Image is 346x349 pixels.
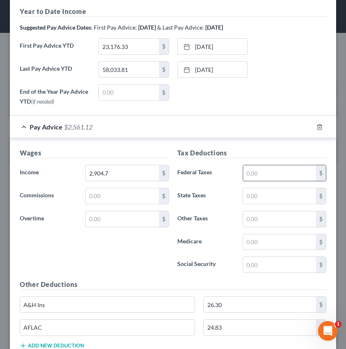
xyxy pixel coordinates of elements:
input: 0.00 [86,211,158,227]
input: 0.00 [99,85,158,100]
div: $ [159,165,169,181]
input: 0.00 [204,320,316,335]
div: $ [159,211,169,227]
input: 0.00 [86,188,158,204]
span: 1 [335,321,341,328]
div: $ [159,62,169,77]
input: 0.00 [99,39,158,54]
label: Social Security [173,257,239,273]
input: 0.00 [243,165,316,181]
a: [DATE] [178,39,247,54]
h5: Other Deductions [20,280,326,290]
input: 0.00 [243,188,316,204]
span: Pay Advice [30,123,63,131]
h5: Wages [20,148,169,158]
strong: [DATE] [205,24,223,31]
div: $ [159,188,169,204]
label: Commissions [16,188,81,204]
span: (if needed) [31,98,54,105]
label: State Taxes [173,188,239,204]
span: & Last Pay Advice: [157,24,204,31]
span: Income [20,169,39,176]
label: Federal Taxes [173,165,239,181]
input: 0.00 [86,165,158,181]
div: $ [316,211,326,227]
label: First Pay Advice YTD [16,38,94,61]
h5: Year to Date Income [20,7,326,17]
div: $ [316,257,326,273]
label: Overtime [16,211,81,227]
input: Specify... [20,297,195,312]
strong: [DATE] [138,24,156,31]
span: First Pay Advice: [94,24,137,31]
a: [DATE] [178,62,247,77]
label: Last Pay Advice YTD [16,61,94,84]
div: $ [316,320,326,335]
input: 0.00 [243,257,316,273]
input: 0.00 [99,62,158,77]
label: Other Taxes [173,211,239,227]
span: $2,561.12 [64,123,93,131]
input: Specify... [20,320,195,335]
iframe: Intercom live chat [318,321,338,341]
div: $ [316,297,326,312]
h5: Tax Deductions [177,148,327,158]
input: 0.00 [204,297,316,312]
strong: Suggested Pay Advice Dates: [20,24,93,31]
div: $ [159,39,169,54]
div: $ [316,234,326,250]
div: $ [316,188,326,204]
button: Add new deduction [20,342,84,349]
div: $ [159,85,169,100]
input: 0.00 [243,211,316,227]
label: End of the Year Pay Advice YTD [16,84,94,109]
input: 0.00 [243,234,316,250]
div: $ [316,165,326,181]
label: Medicare [173,234,239,250]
